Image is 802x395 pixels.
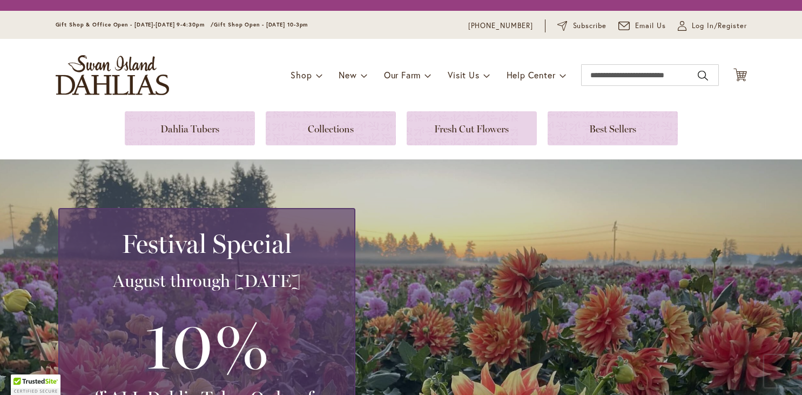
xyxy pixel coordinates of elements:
h2: Festival Special [72,229,341,259]
h3: August through [DATE] [72,270,341,292]
span: Log In/Register [692,21,747,31]
span: Our Farm [384,69,421,81]
button: Search [698,67,707,84]
span: Gift Shop & Office Open - [DATE]-[DATE] 9-4:30pm / [56,21,214,28]
a: [PHONE_NUMBER] [468,21,534,31]
span: New [339,69,356,81]
h3: 10% [72,303,341,387]
span: Subscribe [573,21,607,31]
span: Visit Us [448,69,479,81]
span: Gift Shop Open - [DATE] 10-3pm [214,21,308,28]
a: Subscribe [557,21,606,31]
a: Log In/Register [678,21,747,31]
span: Shop [291,69,312,81]
span: Email Us [635,21,666,31]
div: TrustedSite Certified [11,374,60,395]
a: store logo [56,55,169,95]
a: Email Us [618,21,666,31]
span: Help Center [507,69,556,81]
